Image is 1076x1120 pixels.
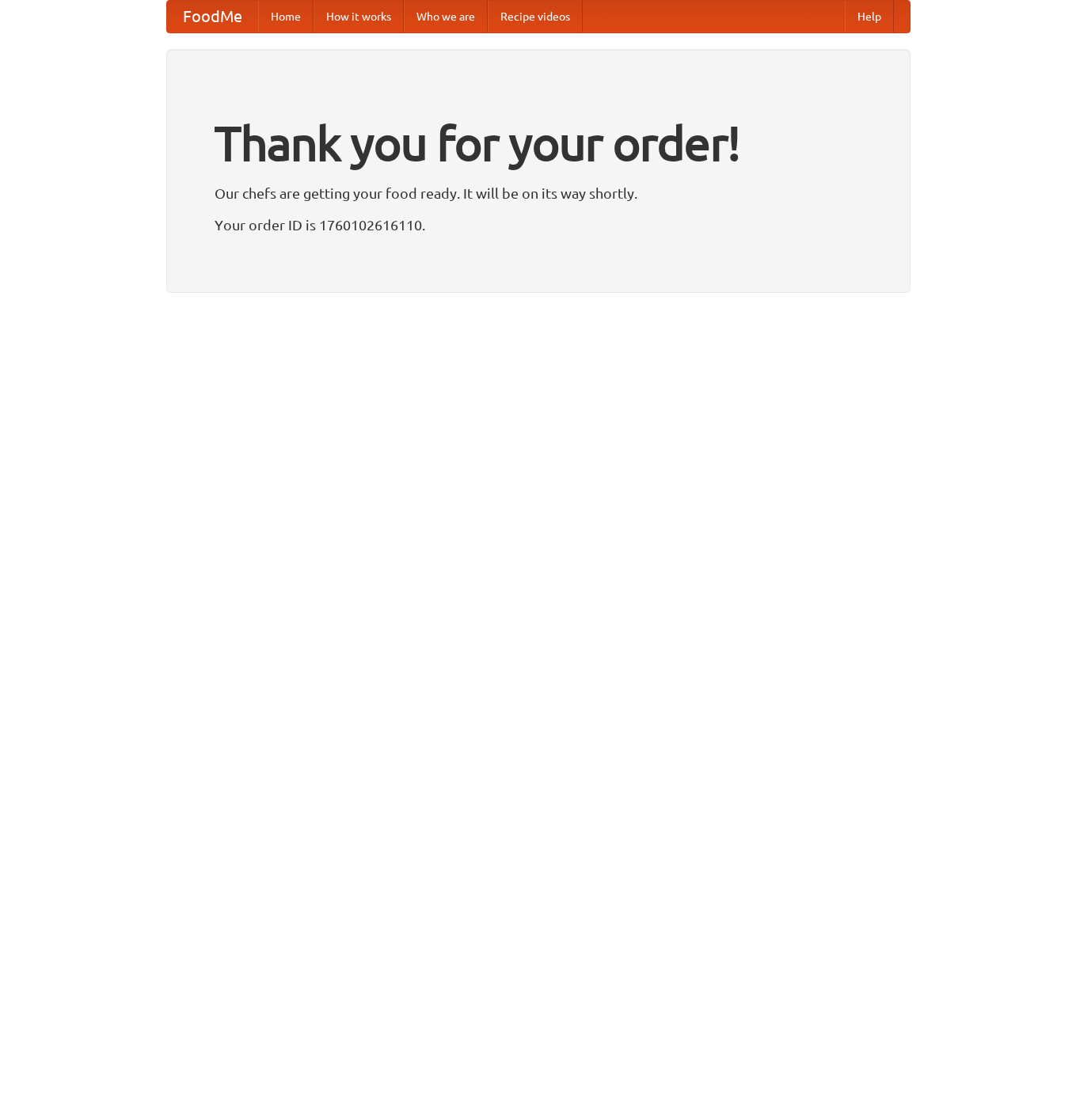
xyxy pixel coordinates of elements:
a: Home [258,1,314,32]
p: Your order ID is 1760102616110. [215,213,862,237]
a: Help [845,1,894,32]
a: FoodMe [167,1,258,32]
a: Who we are [404,1,488,32]
h1: Thank you for your order! [215,105,862,181]
a: Recipe videos [488,1,583,32]
a: How it works [314,1,404,32]
p: Our chefs are getting your food ready. It will be on its way shortly. [215,181,862,205]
